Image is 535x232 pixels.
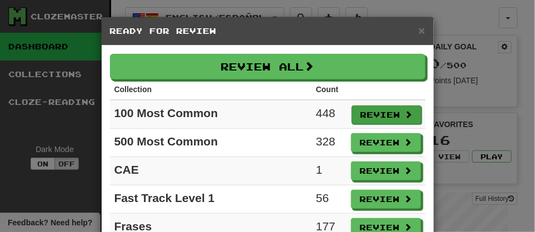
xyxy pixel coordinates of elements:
button: Review All [110,54,426,79]
td: 500 Most Common [110,129,312,157]
td: 56 [312,185,347,214]
button: Review [352,105,422,124]
td: 100 Most Common [110,100,312,129]
th: Count [312,79,347,100]
td: 1 [312,157,347,185]
th: Collection [110,79,312,100]
button: Close [418,24,425,36]
td: CAE [110,157,312,185]
button: Review [351,133,421,152]
td: Fast Track Level 1 [110,185,312,214]
span: × [418,24,425,37]
td: 448 [312,100,347,129]
h5: Ready for Review [110,26,426,37]
button: Review [351,162,421,180]
td: 328 [312,129,347,157]
button: Review [351,190,421,209]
